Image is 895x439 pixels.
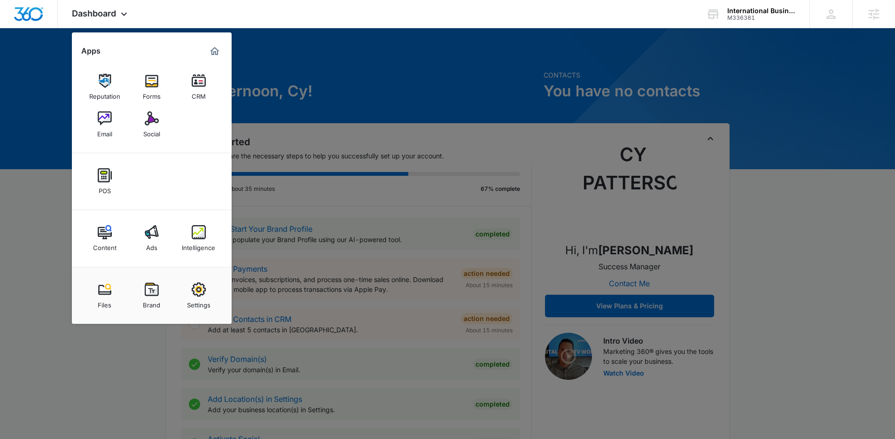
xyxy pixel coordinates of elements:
div: Files [98,297,111,309]
a: Files [87,278,123,314]
div: Reputation [89,88,120,100]
div: Ads [146,239,157,251]
div: Social [143,125,160,138]
div: POS [99,182,111,195]
a: Ads [134,220,170,256]
div: Content [93,239,117,251]
h2: Apps [81,47,101,55]
div: account id [727,15,796,21]
div: account name [727,7,796,15]
div: Email [97,125,112,138]
a: Content [87,220,123,256]
span: Dashboard [72,8,116,18]
a: Forms [134,69,170,105]
div: Forms [143,88,161,100]
a: Email [87,107,123,142]
a: Settings [181,278,217,314]
a: Marketing 360® Dashboard [207,44,222,59]
a: Intelligence [181,220,217,256]
a: Brand [134,278,170,314]
div: Brand [143,297,160,309]
div: Intelligence [182,239,215,251]
div: CRM [192,88,206,100]
a: Reputation [87,69,123,105]
div: Settings [187,297,210,309]
a: CRM [181,69,217,105]
a: POS [87,164,123,199]
a: Social [134,107,170,142]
